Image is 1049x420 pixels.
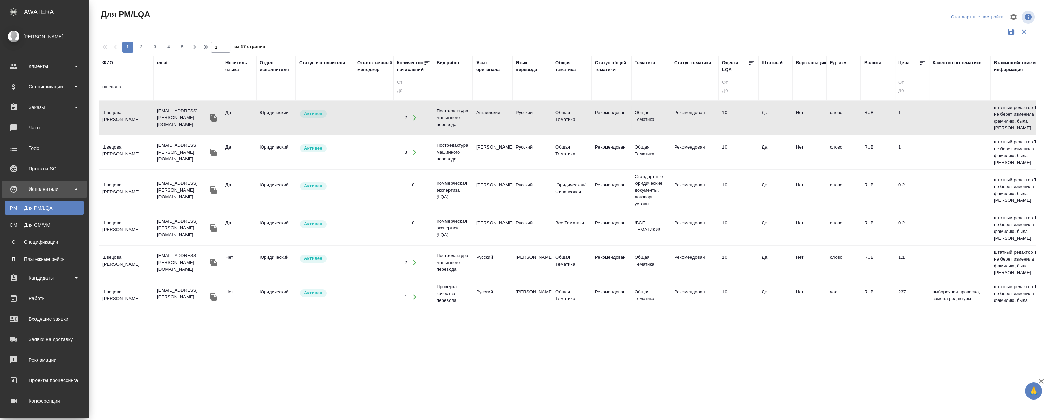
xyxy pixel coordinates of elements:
[722,79,755,87] input: От
[722,289,755,295] div: перевод идеальный/почти идеальный. Ни редактор, ни корректор не нужен
[102,59,113,66] div: ФИО
[792,285,827,309] td: Нет
[260,59,292,73] div: Отдел исполнителя
[631,170,671,211] td: Стандартные юридические документы, договоры, уставы
[150,42,161,53] button: 3
[631,140,671,164] td: Общая Тематика
[792,251,827,275] td: Нет
[1025,382,1042,400] button: 🙏
[631,251,671,275] td: Общая Тематика
[792,178,827,202] td: Нет
[631,285,671,309] td: Общая Тематика
[592,285,631,309] td: Рекомендован
[2,392,87,409] a: Конференции
[433,139,473,166] td: Постредактура машинного перевода
[827,178,861,202] td: слово
[476,59,509,73] div: Язык оригинала
[412,220,414,226] div: 0
[157,142,208,163] p: [EMAIL_ADDRESS][PERSON_NAME][DOMAIN_NAME]
[5,396,84,406] div: Конференции
[933,289,987,302] p: выборочная проверка, замена редактуры
[157,287,208,307] p: [EMAIL_ADDRESS][PERSON_NAME][DOMAIN_NAME]
[827,251,861,275] td: слово
[671,285,719,309] td: Рекомендован
[671,178,719,202] td: Рекомендован
[758,178,792,202] td: Да
[592,216,631,240] td: Рекомендован
[163,44,174,51] span: 4
[5,201,84,215] a: PMДля PM/LQA
[671,251,719,275] td: Рекомендован
[157,108,208,128] p: [EMAIL_ADDRESS][PERSON_NAME][DOMAIN_NAME]
[234,43,265,53] span: из 17 страниц
[895,106,929,130] td: 1
[552,216,592,240] td: Все Тематики
[512,285,552,309] td: [PERSON_NAME]
[722,109,755,116] div: перевод идеальный/почти идеальный. Ни редактор, ни корректор не нужен
[898,59,910,66] div: Цена
[5,102,84,112] div: Заказы
[299,59,345,66] div: Статус исполнителя
[792,140,827,164] td: Нет
[722,220,755,226] div: перевод идеальный/почти идеальный. Ни редактор, ни корректор не нужен
[762,59,783,66] div: Штатный
[5,293,84,304] div: Работы
[516,59,549,73] div: Язык перевода
[552,251,592,275] td: Общая Тематика
[2,160,87,177] a: Проекты SC
[299,254,350,263] div: Рядовой исполнитель: назначай с учетом рейтинга
[222,140,256,164] td: Да
[5,375,84,386] div: Проекты процессинга
[299,109,350,118] div: Рядовой исполнитель: назначай с учетом рейтинга
[433,249,473,276] td: Постредактура машинного перевода
[722,254,755,261] div: перевод идеальный/почти идеальный. Ни редактор, ни корректор не нужен
[895,251,929,275] td: 1.1
[304,183,322,190] p: Активен
[898,87,926,95] input: До
[157,180,208,200] p: [EMAIL_ADDRESS][PERSON_NAME][DOMAIN_NAME]
[827,140,861,164] td: слово
[473,178,512,202] td: [PERSON_NAME]
[157,252,208,273] p: [EMAIL_ADDRESS][PERSON_NAME][DOMAIN_NAME]
[163,42,174,53] button: 4
[861,216,895,240] td: RUB
[796,59,826,66] div: Верстальщик
[512,106,552,130] td: Русский
[99,285,154,309] td: Швецова [PERSON_NAME]
[861,178,895,202] td: RUB
[408,111,422,125] button: Открыть работы
[136,44,147,51] span: 2
[99,251,154,275] td: Швецова [PERSON_NAME]
[671,140,719,164] td: Рекомендован
[157,218,208,238] p: [EMAIL_ADDRESS][PERSON_NAME][DOMAIN_NAME]
[895,140,929,164] td: 1
[552,178,592,202] td: Юридическая/Финансовая
[473,106,512,130] td: Английский
[225,59,253,73] div: Носитель языка
[861,106,895,130] td: RUB
[1005,9,1022,25] span: Настроить таблицу
[473,216,512,240] td: [PERSON_NAME]
[222,106,256,130] td: Да
[552,140,592,164] td: Общая Тематика
[1028,384,1039,398] span: 🙏
[408,256,422,270] button: Открыть работы
[99,178,154,202] td: Швецова [PERSON_NAME]
[473,251,512,275] td: Русский
[5,143,84,153] div: Todo
[792,106,827,130] td: Нет
[830,59,848,66] div: Ед. изм.
[473,285,512,309] td: Русский
[299,289,350,298] div: Рядовой исполнитель: назначай с учетом рейтинга
[864,59,881,66] div: Валюта
[177,42,188,53] button: 5
[635,59,655,66] div: Тематика
[256,178,296,202] td: Юридический
[861,251,895,275] td: RUB
[256,216,296,240] td: Юридический
[304,255,322,262] p: Активен
[256,285,296,309] td: Юридический
[827,106,861,130] td: слово
[1005,25,1018,38] button: Сохранить фильтры
[150,44,161,51] span: 3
